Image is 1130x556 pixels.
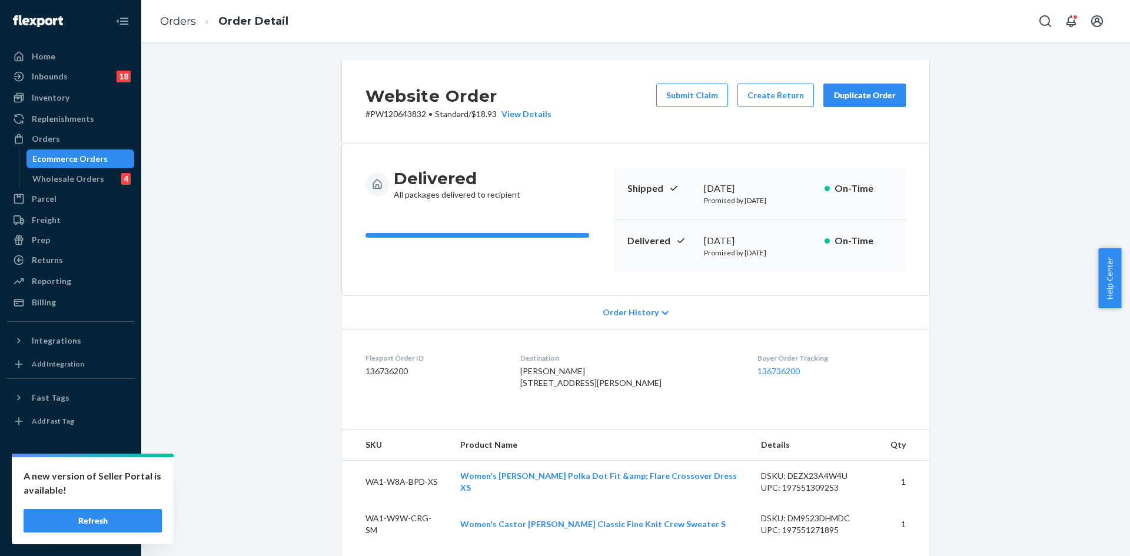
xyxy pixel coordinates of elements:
div: DSKU: DM9523DHMDC [761,512,872,524]
div: [DATE] [704,234,815,248]
span: Order History [603,307,659,318]
button: Create Return [737,84,814,107]
a: Freight [7,211,134,229]
a: Ecommerce Orders [26,149,135,168]
p: Promised by [DATE] [704,195,815,205]
dd: 136736200 [365,365,501,377]
iframe: Opens a widget where you can chat to one of our agents [1055,521,1118,550]
ol: breadcrumbs [151,4,298,39]
img: Flexport logo [13,15,63,27]
a: Inbounds18 [7,67,134,86]
div: Inbounds [32,71,68,82]
div: Prep [32,234,50,246]
button: Refresh [24,509,162,532]
dt: Buyer Order Tracking [757,353,906,363]
a: Orders [160,15,196,28]
h3: Delivered [394,168,520,189]
div: 18 [117,71,131,82]
div: Replenishments [32,113,94,125]
td: 1 [881,503,929,545]
span: Standard [435,109,468,119]
td: 1 [881,461,929,504]
a: Billing [7,293,134,312]
a: Women's Castor [PERSON_NAME] Classic Fine Knit Crew Sweater S [460,519,726,529]
button: Give Feedback [7,523,134,542]
dt: Destination [520,353,739,363]
button: Open account menu [1085,9,1109,33]
a: Wholesale Orders4 [26,169,135,188]
p: A new version of Seller Portal is available! [24,469,162,497]
div: Reporting [32,275,71,287]
a: Home [7,47,134,66]
th: Product Name [451,430,752,461]
div: Returns [32,254,63,266]
div: Fast Tags [32,392,69,404]
button: Open Search Box [1033,9,1057,33]
p: On-Time [835,234,892,248]
a: Prep [7,231,134,249]
div: Wholesale Orders [32,173,104,185]
div: Parcel [32,193,56,205]
div: Home [32,51,55,62]
div: Freight [32,214,61,226]
a: Reporting [7,272,134,291]
div: UPC: 197551309253 [761,482,872,494]
a: Orders [7,129,134,148]
a: 136736200 [757,366,800,376]
button: Help Center [1098,248,1121,308]
a: Returns [7,251,134,269]
div: All packages delivered to recipient [394,168,520,201]
button: Close Navigation [111,9,134,33]
p: # PW120643832 / $18.93 [365,108,551,120]
div: Add Integration [32,359,84,369]
h2: Website Order [365,84,551,108]
a: Add Fast Tag [7,412,134,431]
button: View Details [497,108,551,120]
div: Add Fast Tag [32,416,74,426]
div: 4 [121,173,131,185]
a: Parcel [7,189,134,208]
div: DSKU: DEZX23A4W4U [761,470,872,482]
a: Add Integration [7,355,134,374]
td: WA1-W8A-BPD-XS [342,461,451,504]
div: UPC: 197551271895 [761,524,872,536]
p: Delivered [627,234,694,248]
button: Talk to Support [7,483,134,502]
a: Order Detail [218,15,288,28]
th: Qty [881,430,929,461]
th: SKU [342,430,451,461]
button: Integrations [7,331,134,350]
div: Billing [32,297,56,308]
a: Settings [7,463,134,482]
a: Help Center [7,503,134,522]
a: Women's [PERSON_NAME] Polka Dot Fit &amp; Flare Crossover Dress XS [460,471,737,492]
button: Submit Claim [656,84,728,107]
div: [DATE] [704,182,815,195]
div: Inventory [32,92,69,104]
button: Open notifications [1059,9,1083,33]
span: [PERSON_NAME] [STREET_ADDRESS][PERSON_NAME] [520,366,662,388]
a: Replenishments [7,109,134,128]
span: • [428,109,433,119]
th: Details [752,430,881,461]
dt: Flexport Order ID [365,353,501,363]
td: WA1-W9W-CRG-SM [342,503,451,545]
p: Shipped [627,182,694,195]
div: Duplicate Order [833,89,896,101]
p: On-Time [835,182,892,195]
div: Orders [32,133,60,145]
div: Integrations [32,335,81,347]
button: Fast Tags [7,388,134,407]
div: Ecommerce Orders [32,153,108,165]
a: Inventory [7,88,134,107]
p: Promised by [DATE] [704,248,815,258]
button: Duplicate Order [823,84,906,107]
